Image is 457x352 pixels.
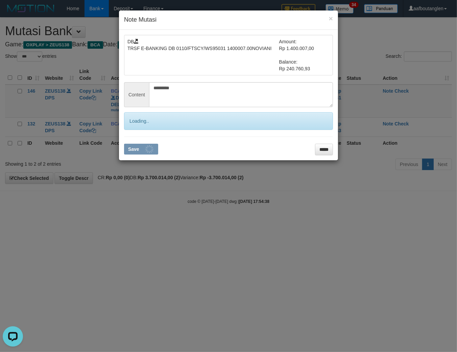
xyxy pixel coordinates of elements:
[329,15,333,22] button: ×
[124,144,158,155] button: Save
[124,112,333,130] div: Loading..
[3,3,23,23] button: Open LiveChat chat widget
[124,16,333,24] h4: Note Mutasi
[127,38,279,72] td: DB TRSF E-BANKING DB 0110/FTSCY/WS95031 1400007.00NOVIANI
[279,38,330,72] td: Amount: Rp 1.400.007,00 Balance: Rp 240.760,93
[128,146,139,152] span: Save
[124,82,149,107] span: Content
